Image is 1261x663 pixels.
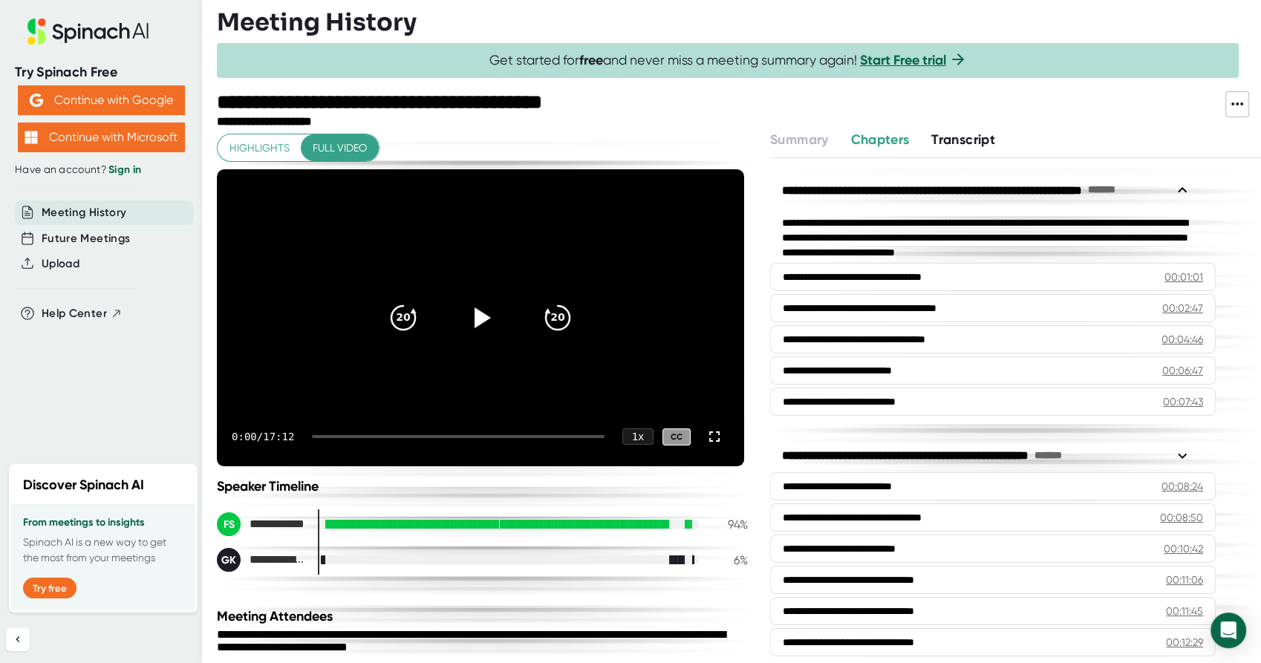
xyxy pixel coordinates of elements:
div: 00:11:06 [1166,572,1203,587]
div: 00:06:47 [1162,363,1203,378]
div: 1 x [622,428,654,445]
div: 00:10:42 [1164,541,1203,556]
span: Highlights [229,139,290,157]
div: 00:02:47 [1162,301,1203,316]
div: Open Intercom Messenger [1211,613,1246,648]
span: Summary [770,131,828,148]
button: Transcript [931,130,995,150]
a: Sign in [108,163,141,176]
div: 00:01:01 [1164,270,1203,284]
div: 0:00 / 17:12 [232,431,294,442]
img: Aehbyd4JwY73AAAAAElFTkSuQmCC [30,94,43,107]
div: 00:07:43 [1163,394,1203,409]
button: Summary [770,130,828,150]
button: Full video [301,134,379,162]
span: Full video [313,139,367,157]
span: Get started for and never miss a meeting summary again! [489,52,967,69]
span: Transcript [931,131,995,148]
div: Have an account? [15,163,187,177]
a: Start Free trial [860,52,946,68]
button: Collapse sidebar [6,627,30,651]
span: Help Center [42,305,107,322]
div: Frank Samuel [217,512,306,536]
button: Upload [42,255,79,272]
div: 00:08:50 [1160,510,1203,525]
button: Continue with Microsoft [18,123,185,152]
h3: Meeting History [217,8,417,36]
div: Speaker Timeline [217,478,748,494]
div: Try Spinach Free [15,64,187,81]
div: FS [217,512,241,536]
div: 00:08:24 [1161,479,1203,494]
div: Gopi Kokkonda [217,548,306,572]
button: Highlights [218,134,302,162]
div: Meeting Attendees [217,608,752,624]
button: Meeting History [42,204,126,221]
button: Future Meetings [42,230,130,247]
button: Try free [23,578,76,598]
div: CC [662,428,691,445]
b: free [579,52,603,68]
p: Spinach AI is a new way to get the most from your meetings [23,535,183,566]
h3: From meetings to insights [23,517,183,529]
button: Chapters [850,130,909,150]
span: Chapters [850,131,909,148]
h2: Discover Spinach AI [23,475,144,495]
div: 00:04:46 [1161,332,1203,347]
div: GK [217,548,241,572]
div: 00:11:45 [1166,604,1203,618]
div: 00:12:29 [1166,635,1203,650]
div: 94 % [711,517,748,532]
div: 6 % [711,553,748,567]
button: Continue with Google [18,85,185,115]
button: Help Center [42,305,123,322]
